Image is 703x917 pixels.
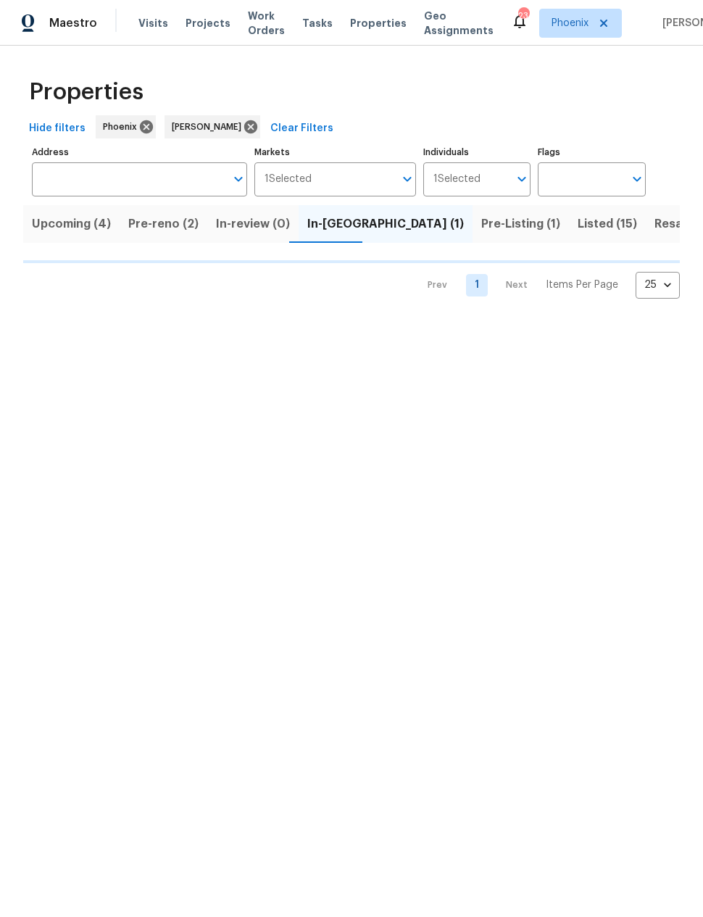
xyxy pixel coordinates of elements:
[254,148,416,157] label: Markets
[96,115,156,138] div: Phoenix
[518,9,528,23] div: 23
[138,16,168,30] span: Visits
[29,120,86,138] span: Hide filters
[307,214,464,234] span: In-[GEOGRAPHIC_DATA] (1)
[128,214,199,234] span: Pre-reno (2)
[216,214,290,234] span: In-review (0)
[481,214,560,234] span: Pre-Listing (1)
[578,214,637,234] span: Listed (15)
[29,85,143,99] span: Properties
[165,115,260,138] div: [PERSON_NAME]
[552,16,588,30] span: Phoenix
[423,148,531,157] label: Individuals
[23,115,91,142] button: Hide filters
[270,120,333,138] span: Clear Filters
[433,173,481,186] span: 1 Selected
[32,214,111,234] span: Upcoming (4)
[32,148,247,157] label: Address
[424,9,494,38] span: Geo Assignments
[49,16,97,30] span: Maestro
[228,169,249,189] button: Open
[302,18,333,28] span: Tasks
[636,266,680,304] div: 25
[397,169,417,189] button: Open
[103,120,143,134] span: Phoenix
[265,115,339,142] button: Clear Filters
[265,173,312,186] span: 1 Selected
[186,16,230,30] span: Projects
[512,169,532,189] button: Open
[350,16,407,30] span: Properties
[627,169,647,189] button: Open
[466,274,488,296] a: Goto page 1
[414,272,680,299] nav: Pagination Navigation
[546,278,618,292] p: Items Per Page
[248,9,285,38] span: Work Orders
[172,120,247,134] span: [PERSON_NAME]
[538,148,646,157] label: Flags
